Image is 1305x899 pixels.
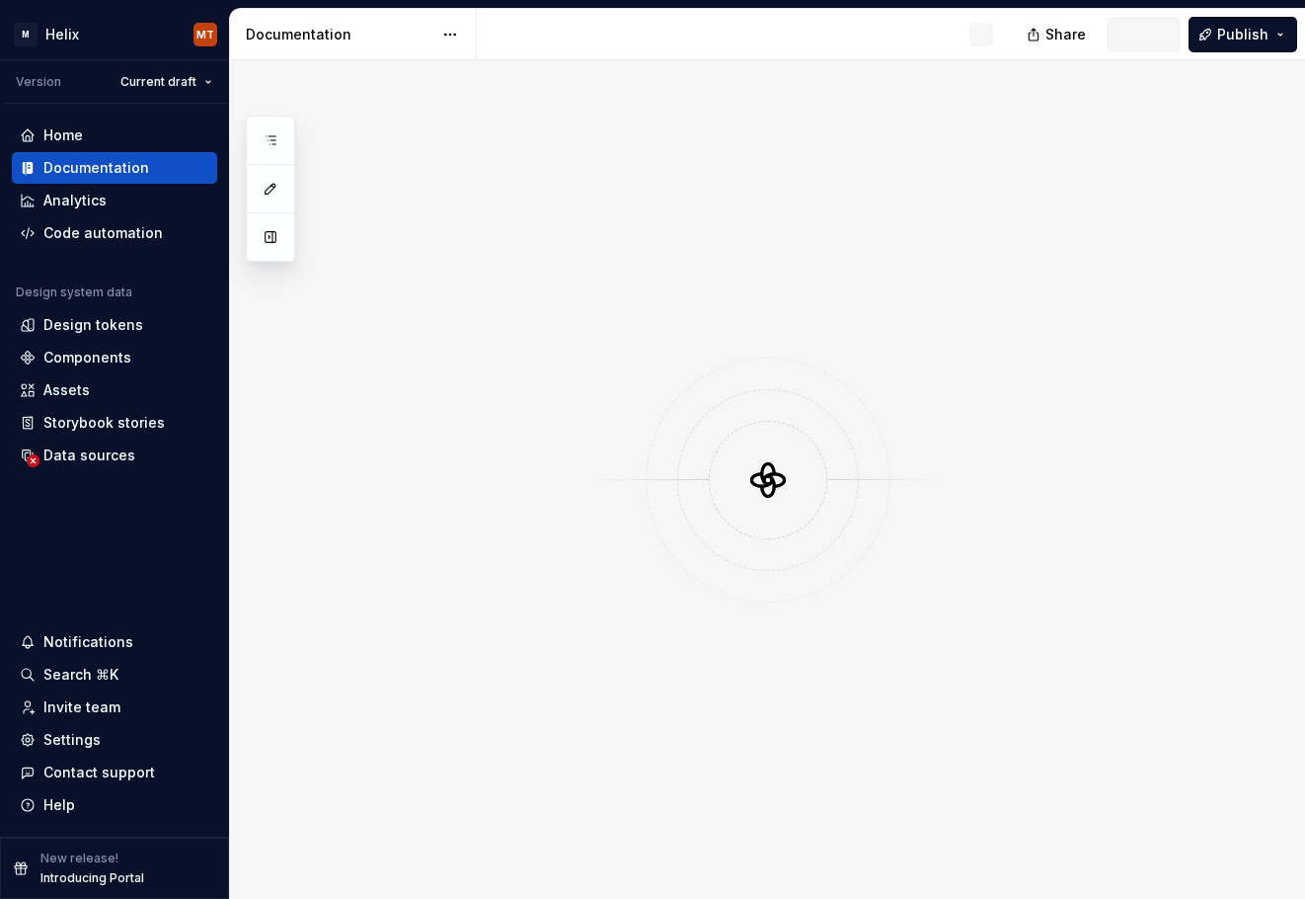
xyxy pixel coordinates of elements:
[40,851,118,866] p: New release!
[1017,17,1099,52] button: Share
[45,25,79,44] div: Helix
[43,413,165,433] div: Storybook stories
[12,724,217,756] a: Settings
[12,757,217,788] button: Contact support
[12,120,217,151] a: Home
[196,27,214,42] div: MT
[12,309,217,341] a: Design tokens
[43,795,75,815] div: Help
[12,374,217,406] a: Assets
[43,348,131,368] div: Components
[43,763,155,782] div: Contact support
[1217,25,1268,44] span: Publish
[43,380,90,400] div: Assets
[12,185,217,216] a: Analytics
[16,285,132,300] div: Design system data
[4,13,225,55] button: MHelixMT
[43,158,149,178] div: Documentation
[12,789,217,821] button: Help
[12,626,217,658] button: Notifications
[12,692,217,723] a: Invite team
[43,632,133,652] div: Notifications
[40,870,144,886] p: Introducing Portal
[16,74,61,90] div: Version
[246,25,432,44] div: Documentation
[43,730,101,750] div: Settings
[12,407,217,439] a: Storybook stories
[43,665,118,685] div: Search ⌘K
[12,440,217,471] a: Data sources
[43,446,135,465] div: Data sources
[43,223,163,243] div: Code automation
[43,697,120,717] div: Invite team
[43,125,83,145] div: Home
[1045,25,1086,44] span: Share
[12,152,217,184] a: Documentation
[43,191,107,210] div: Analytics
[12,217,217,249] a: Code automation
[1189,17,1297,52] button: Publish
[12,659,217,691] button: Search ⌘K
[120,74,196,90] span: Current draft
[112,68,221,96] button: Current draft
[12,342,217,373] a: Components
[14,23,38,46] div: M
[43,315,143,335] div: Design tokens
